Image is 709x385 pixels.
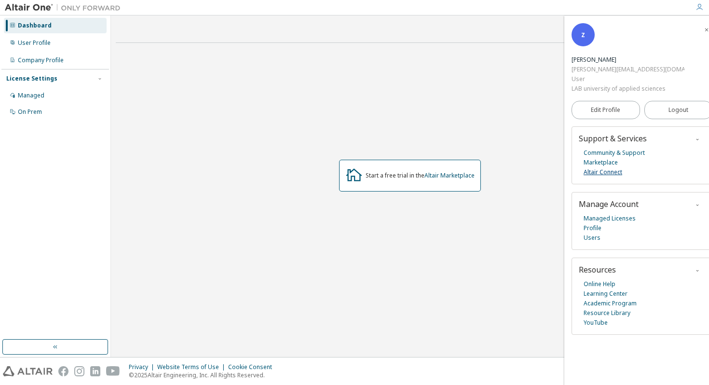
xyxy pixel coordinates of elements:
a: Managed Licenses [584,214,636,223]
span: Edit Profile [591,106,620,114]
img: youtube.svg [106,366,120,376]
img: Altair One [5,3,125,13]
div: Company Profile [18,56,64,64]
a: Online Help [584,279,615,289]
a: YouTube [584,318,608,328]
a: Altair Marketplace [424,171,475,179]
div: On Prem [18,108,42,116]
a: Marketplace [584,158,618,167]
span: Z [581,31,585,39]
div: User Profile [18,39,51,47]
div: LAB university of applied sciences [572,84,684,94]
div: Privacy [129,363,157,371]
p: © 2025 Altair Engineering, Inc. All Rights Reserved. [129,371,278,379]
div: Cookie Consent [228,363,278,371]
span: Logout [668,105,688,115]
a: Altair Connect [584,167,622,177]
div: License Settings [6,75,57,82]
a: Community & Support [584,148,645,158]
a: Resource Library [584,308,630,318]
a: Users [584,233,600,243]
span: Resources [579,264,616,275]
a: Learning Center [584,289,627,299]
img: linkedin.svg [90,366,100,376]
img: altair_logo.svg [3,366,53,376]
div: Start a free trial in the [366,172,475,179]
div: Managed [18,92,44,99]
div: User [572,74,684,84]
img: facebook.svg [58,366,68,376]
a: Profile [584,223,601,233]
div: Website Terms of Use [157,363,228,371]
div: Zuhey Mohamed IbrahIim [572,55,684,65]
a: Edit Profile [572,101,640,119]
div: Dashboard [18,22,52,29]
a: Academic Program [584,299,637,308]
div: [PERSON_NAME][EMAIL_ADDRESS][DOMAIN_NAME] [572,65,684,74]
span: Support & Services [579,133,647,144]
span: Manage Account [579,199,639,209]
img: instagram.svg [74,366,84,376]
